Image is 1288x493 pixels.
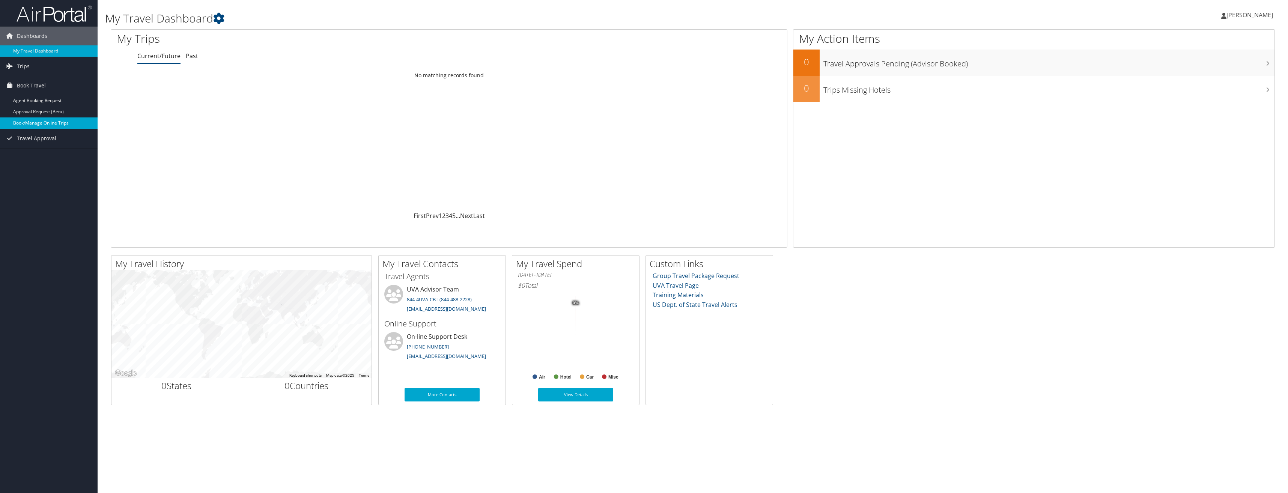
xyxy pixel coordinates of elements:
[289,373,322,378] button: Keyboard shortcuts
[793,76,1274,102] a: 0Trips Missing Hotels
[608,374,618,380] text: Misc
[793,50,1274,76] a: 0Travel Approvals Pending (Advisor Booked)
[793,31,1274,47] h1: My Action Items
[381,332,504,363] li: On-line Support Desk
[359,373,369,377] a: Terms (opens in new tab)
[586,374,594,380] text: Car
[17,76,46,95] span: Book Travel
[17,129,56,148] span: Travel Approval
[117,31,500,47] h1: My Trips
[560,374,572,380] text: Hotel
[426,212,439,220] a: Prev
[460,212,473,220] a: Next
[452,212,456,220] a: 5
[1226,11,1273,19] span: [PERSON_NAME]
[113,368,138,378] img: Google
[186,52,198,60] a: Past
[161,379,167,392] span: 0
[456,212,460,220] span: …
[449,212,452,220] a: 4
[539,374,545,380] text: Air
[445,212,449,220] a: 3
[407,353,486,359] a: [EMAIL_ADDRESS][DOMAIN_NAME]
[653,272,739,280] a: Group Travel Package Request
[518,281,525,290] span: $0
[117,379,236,392] h2: States
[653,281,699,290] a: UVA Travel Page
[407,343,449,350] a: [PHONE_NUMBER]
[407,305,486,312] a: [EMAIL_ADDRESS][DOMAIN_NAME]
[414,212,426,220] a: First
[439,212,442,220] a: 1
[105,11,889,26] h1: My Travel Dashboard
[650,257,773,270] h2: Custom Links
[115,257,372,270] h2: My Travel History
[793,56,820,68] h2: 0
[473,212,485,220] a: Last
[1221,4,1280,26] a: [PERSON_NAME]
[326,373,354,377] span: Map data ©2025
[113,368,138,378] a: Open this area in Google Maps (opens a new window)
[442,212,445,220] a: 2
[17,27,47,45] span: Dashboards
[573,301,579,305] tspan: 0%
[516,257,639,270] h2: My Travel Spend
[823,55,1274,69] h3: Travel Approvals Pending (Advisor Booked)
[793,82,820,95] h2: 0
[382,257,506,270] h2: My Travel Contacts
[247,379,366,392] h2: Countries
[405,388,480,401] a: More Contacts
[137,52,181,60] a: Current/Future
[284,379,290,392] span: 0
[538,388,613,401] a: View Details
[653,291,704,299] a: Training Materials
[384,319,500,329] h3: Online Support
[17,5,92,23] img: airportal-logo.png
[384,271,500,282] h3: Travel Agents
[17,57,30,76] span: Trips
[823,81,1274,95] h3: Trips Missing Hotels
[407,296,472,303] a: 844-4UVA-CBT (844-488-2228)
[111,69,787,82] td: No matching records found
[381,285,504,316] li: UVA Advisor Team
[653,301,737,309] a: US Dept. of State Travel Alerts
[518,271,633,278] h6: [DATE] - [DATE]
[518,281,633,290] h6: Total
